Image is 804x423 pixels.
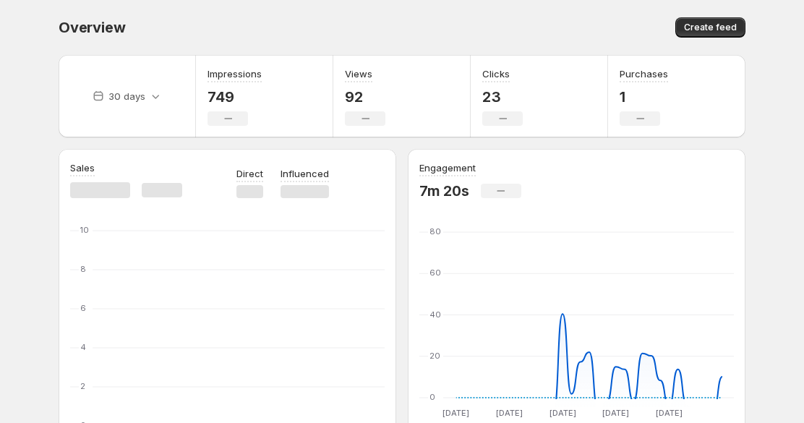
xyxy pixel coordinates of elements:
p: 7m 20s [419,182,469,200]
text: [DATE] [496,408,523,418]
span: Create feed [684,22,737,33]
text: 80 [429,226,441,236]
text: [DATE] [656,408,683,418]
button: Create feed [675,17,745,38]
text: 6 [80,303,86,313]
p: 30 days [108,89,145,103]
text: 8 [80,264,86,274]
p: Direct [236,166,263,181]
text: 60 [429,268,441,278]
span: Overview [59,19,125,36]
p: 23 [482,88,523,106]
p: 92 [345,88,385,106]
text: 40 [429,309,441,320]
p: 749 [208,88,262,106]
text: [DATE] [602,408,629,418]
h3: Views [345,67,372,81]
text: 20 [429,351,440,361]
text: 4 [80,342,86,352]
h3: Clicks [482,67,510,81]
text: 2 [80,381,85,391]
h3: Impressions [208,67,262,81]
p: 1 [620,88,668,106]
text: 10 [80,225,89,235]
h3: Purchases [620,67,668,81]
h3: Sales [70,161,95,175]
p: Influenced [281,166,329,181]
text: [DATE] [549,408,576,418]
text: [DATE] [442,408,469,418]
h3: Engagement [419,161,476,175]
text: 0 [429,392,435,402]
